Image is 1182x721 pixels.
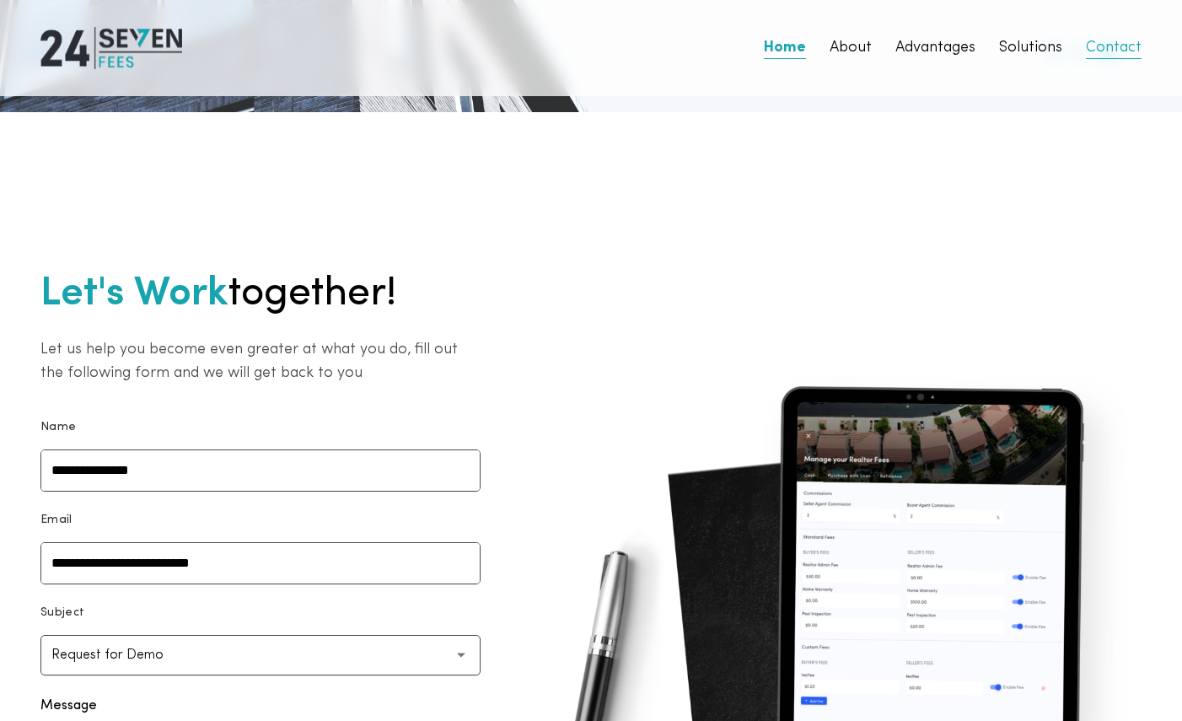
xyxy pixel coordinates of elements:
[999,36,1062,60] a: Solutions
[830,36,872,60] a: About
[1086,36,1142,60] a: Contact
[40,274,228,315] b: Let's work
[40,635,481,675] button: Request for Demo
[51,645,191,665] p: Request for Demo
[40,696,97,716] label: Message
[40,512,73,529] p: Email
[40,605,84,621] p: Subject
[895,36,975,60] a: Advantages
[764,36,806,60] a: Home
[40,264,481,325] h2: together!
[41,543,480,584] input: Email
[41,450,480,491] input: Name
[40,419,76,436] p: Name
[40,27,182,69] img: 24|Seven Fees Logo
[40,338,481,385] p: Let us help you become even greater at what you do, fill out the following form and we will get b...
